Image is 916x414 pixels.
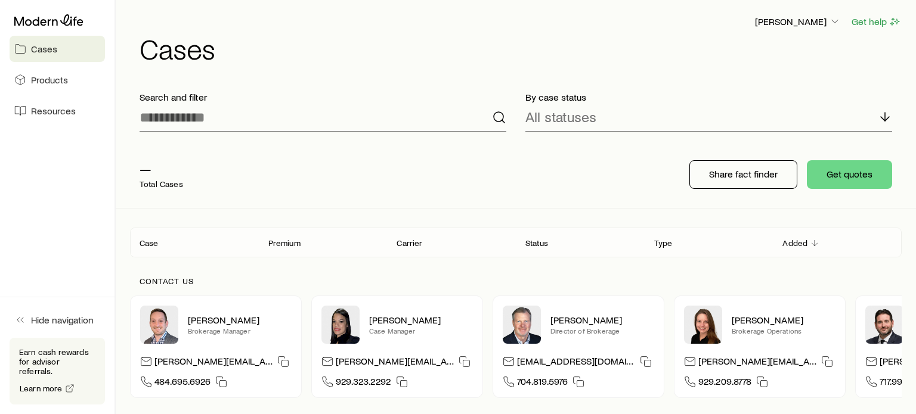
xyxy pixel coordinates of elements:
[154,375,211,391] span: 484.695.6926
[140,238,159,248] p: Case
[698,375,751,391] span: 929.209.8778
[684,306,722,344] img: Ellen Wall
[503,306,541,344] img: Trey Wall
[31,43,57,55] span: Cases
[369,326,473,335] p: Case Manager
[517,355,635,371] p: [EMAIL_ADDRESS][DOMAIN_NAME]
[140,91,506,103] p: Search and filter
[188,314,292,326] p: [PERSON_NAME]
[754,15,841,29] button: [PERSON_NAME]
[19,347,95,376] p: Earn cash rewards for advisor referrals.
[154,355,273,371] p: [PERSON_NAME][EMAIL_ADDRESS][DOMAIN_NAME]
[550,314,654,326] p: [PERSON_NAME]
[732,314,835,326] p: [PERSON_NAME]
[807,160,892,189] button: Get quotes
[10,98,105,124] a: Resources
[698,355,816,371] p: [PERSON_NAME][EMAIL_ADDRESS][DOMAIN_NAME]
[20,384,63,393] span: Learn more
[689,160,797,189] button: Share fact finder
[709,168,778,180] p: Share fact finder
[140,179,183,189] p: Total Cases
[140,306,178,344] img: Brandon Parry
[336,355,454,371] p: [PERSON_NAME][EMAIL_ADDRESS][DOMAIN_NAME]
[397,238,422,248] p: Carrier
[10,36,105,62] a: Cases
[865,306,903,344] img: Bryan Simmons
[336,375,391,391] span: 929.323.2292
[654,238,673,248] p: Type
[369,314,473,326] p: [PERSON_NAME]
[268,238,301,248] p: Premium
[321,306,360,344] img: Elana Hasten
[851,15,902,29] button: Get help
[525,108,596,125] p: All statuses
[732,326,835,335] p: Brokerage Operations
[10,338,105,404] div: Earn cash rewards for advisor referrals.Learn more
[525,238,548,248] p: Status
[782,238,807,248] p: Added
[755,15,841,27] p: [PERSON_NAME]
[140,160,183,177] p: —
[140,34,902,63] h1: Cases
[10,307,105,333] button: Hide navigation
[517,375,568,391] span: 704.819.5976
[550,326,654,335] p: Director of Brokerage
[31,74,68,86] span: Products
[525,91,892,103] p: By case status
[10,67,105,93] a: Products
[31,105,76,117] span: Resources
[188,326,292,335] p: Brokerage Manager
[130,228,902,257] div: Client cases
[31,314,94,326] span: Hide navigation
[140,276,892,286] p: Contact us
